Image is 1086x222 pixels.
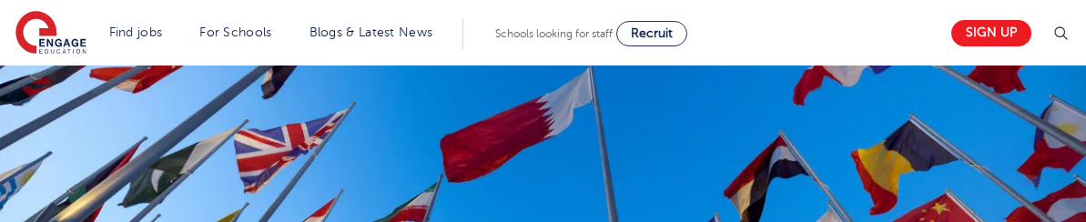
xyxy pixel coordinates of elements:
[109,25,163,39] a: Find jobs
[616,21,687,46] a: Recruit
[495,27,613,40] span: Schools looking for staff
[310,25,433,39] a: Blogs & Latest News
[951,20,1031,46] a: Sign up
[631,26,673,40] span: Recruit
[15,11,86,56] img: Engage Education
[199,25,271,39] a: For Schools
